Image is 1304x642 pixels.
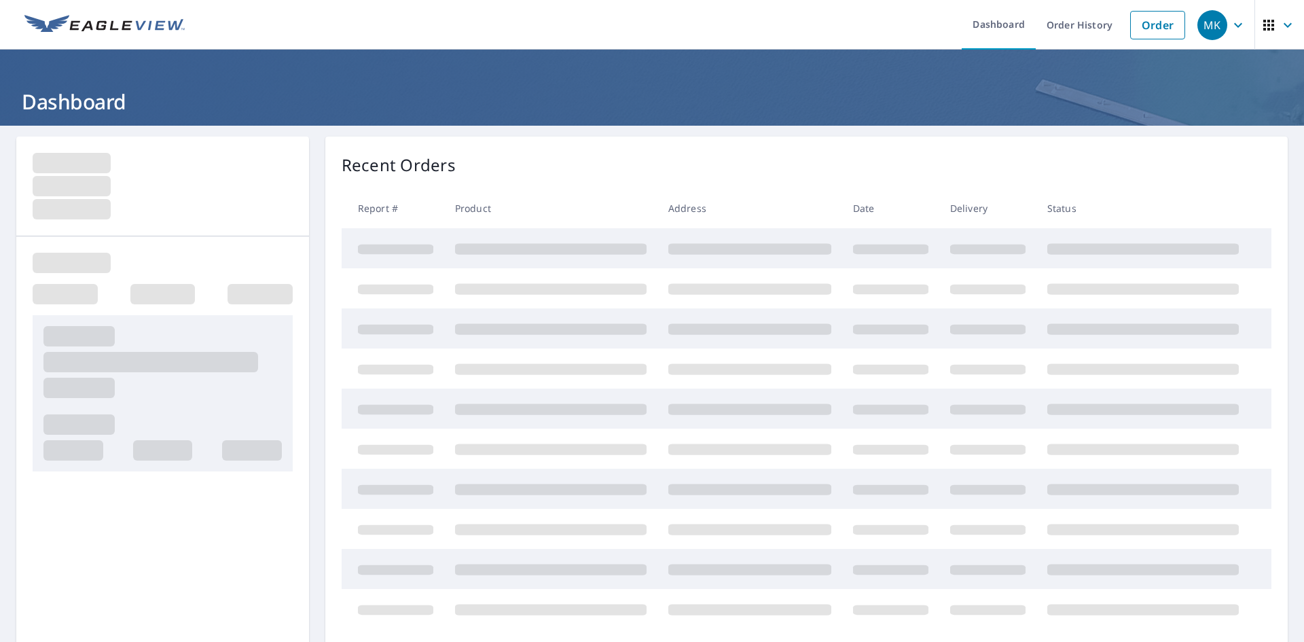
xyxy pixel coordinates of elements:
th: Address [657,188,842,228]
a: Order [1130,11,1185,39]
img: EV Logo [24,15,185,35]
th: Status [1036,188,1250,228]
div: MK [1197,10,1227,40]
th: Report # [342,188,444,228]
th: Product [444,188,657,228]
p: Recent Orders [342,153,456,177]
th: Date [842,188,939,228]
th: Delivery [939,188,1036,228]
h1: Dashboard [16,88,1288,115]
